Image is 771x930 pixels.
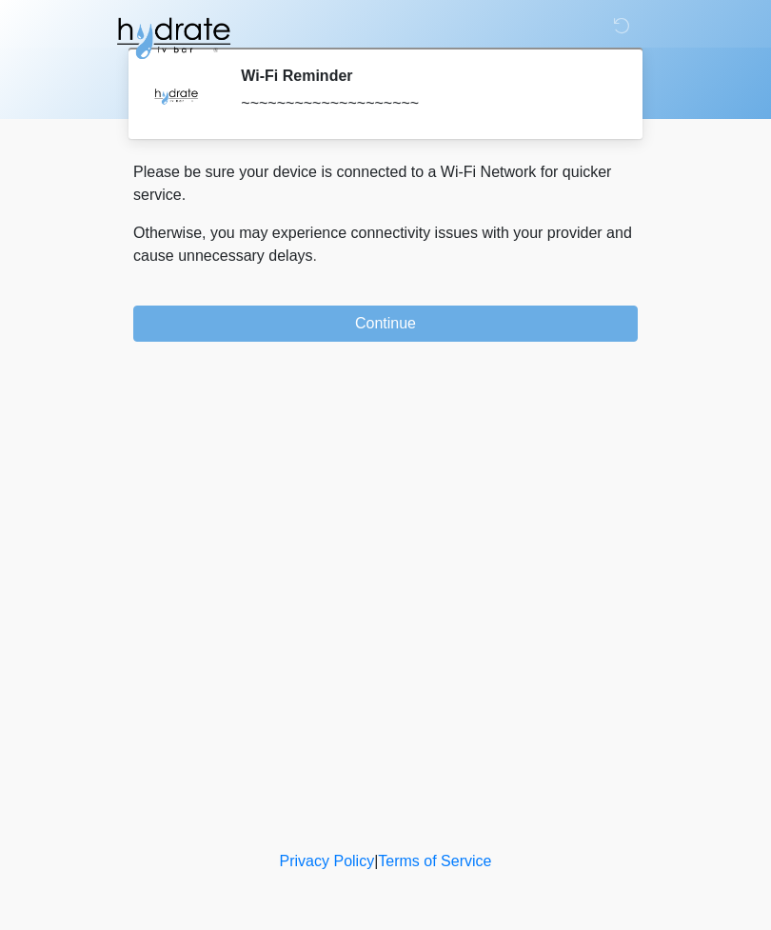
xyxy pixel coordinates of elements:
[374,853,378,869] a: |
[133,161,638,207] p: Please be sure your device is connected to a Wi-Fi Network for quicker service.
[114,14,232,62] img: Hydrate IV Bar - Fort Collins Logo
[241,92,609,115] div: ~~~~~~~~~~~~~~~~~~~~
[378,853,491,869] a: Terms of Service
[133,306,638,342] button: Continue
[148,67,205,124] img: Agent Avatar
[280,853,375,869] a: Privacy Policy
[133,222,638,267] p: Otherwise, you may experience connectivity issues with your provider and cause unnecessary delays
[313,247,317,264] span: .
